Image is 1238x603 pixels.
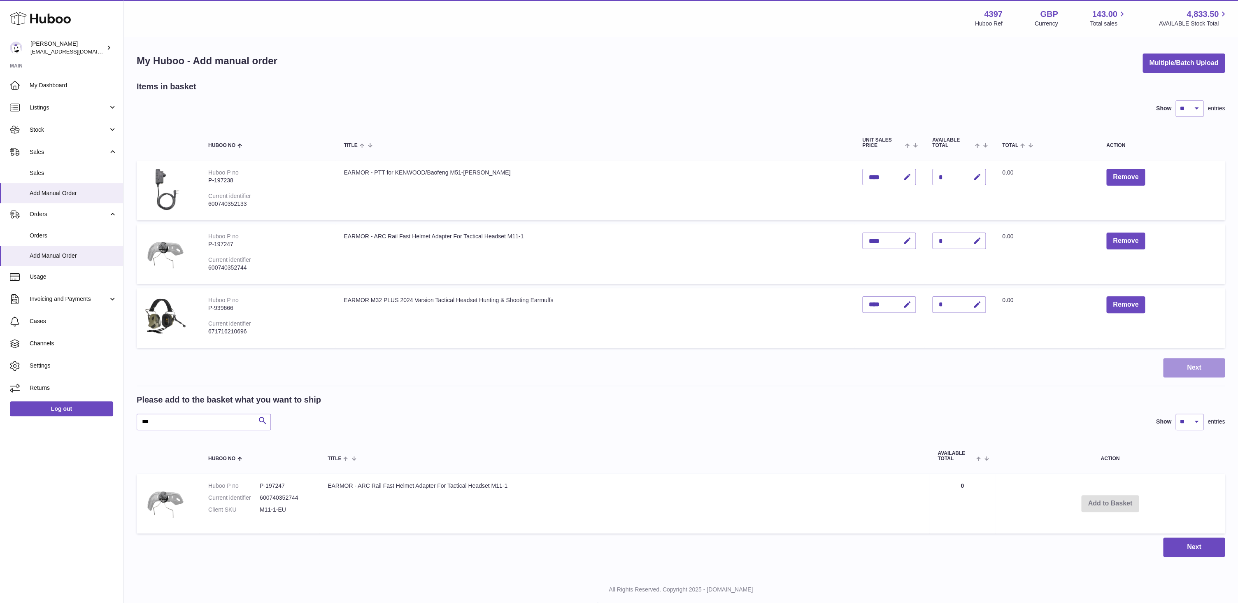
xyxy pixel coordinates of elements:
[145,296,186,338] img: EARMOR M32 PLUS 2024 Varsion Tactical Headset Hunting & Shooting Earmuffs
[344,143,357,148] span: Title
[137,394,321,405] h2: Please add to the basket what you want to ship
[145,169,186,210] img: EARMOR - PTT for KENWOOD/Baofeng M51-KEN
[208,456,235,461] span: Huboo no
[130,586,1231,594] p: All Rights Reserved. Copyright 2025 - [DOMAIN_NAME]
[208,304,327,312] div: P-939666
[1106,143,1217,148] div: Action
[1092,9,1117,20] span: 143.00
[30,40,105,56] div: [PERSON_NAME]
[1090,9,1126,28] a: 143.00 Total sales
[1159,9,1228,28] a: 4,833.50 AVAILABLE Stock Total
[30,126,108,134] span: Stock
[260,494,311,502] dd: 600740352744
[975,20,1003,28] div: Huboo Ref
[1002,169,1013,176] span: 0.00
[984,9,1003,20] strong: 4397
[1002,233,1013,240] span: 0.00
[208,143,235,148] span: Huboo no
[30,340,117,347] span: Channels
[335,224,854,284] td: EARMOR - ARC Rail Fast Helmet Adapter For Tactical Headset M11-1
[30,48,121,55] span: [EMAIL_ADDRESS][DOMAIN_NAME]
[30,384,117,392] span: Returns
[335,161,854,220] td: EARMOR - PTT for KENWOOD/Baofeng M51-[PERSON_NAME]
[208,506,260,514] dt: Client SKU
[30,104,108,112] span: Listings
[1035,20,1058,28] div: Currency
[1156,105,1171,112] label: Show
[319,474,929,533] td: EARMOR - ARC Rail Fast Helmet Adapter For Tactical Headset M11-1
[145,233,186,274] img: EARMOR - ARC Rail Fast Helmet Adapter For Tactical Headset M11-1
[1002,297,1013,303] span: 0.00
[10,42,22,54] img: drumnnbass@gmail.com
[30,232,117,240] span: Orders
[1187,9,1219,20] span: 4,833.50
[30,189,117,197] span: Add Manual Order
[208,494,260,502] dt: Current identifier
[30,362,117,370] span: Settings
[995,442,1225,470] th: Action
[145,482,186,523] img: EARMOR - ARC Rail Fast Helmet Adapter For Tactical Headset M11-1
[208,240,327,248] div: P-197247
[1156,418,1171,426] label: Show
[208,297,239,303] div: Huboo P no
[208,177,327,184] div: P-197238
[328,456,341,461] span: Title
[260,482,311,490] dd: P-197247
[30,252,117,260] span: Add Manual Order
[10,401,113,416] a: Log out
[208,320,251,327] div: Current identifier
[208,264,327,272] div: 600740352744
[260,506,311,514] dd: M11-1-EU
[30,169,117,177] span: Sales
[137,54,277,68] h1: My Huboo - Add manual order
[929,474,995,533] td: 0
[208,193,251,199] div: Current identifier
[30,210,108,218] span: Orders
[208,328,327,335] div: 671716210696
[1106,169,1145,186] button: Remove
[335,288,854,348] td: EARMOR M32 PLUS 2024 Varsion Tactical Headset Hunting & Shooting Earmuffs
[30,273,117,281] span: Usage
[208,233,239,240] div: Huboo P no
[208,169,239,176] div: Huboo P no
[208,200,327,208] div: 600740352133
[208,256,251,263] div: Current identifier
[30,148,108,156] span: Sales
[1040,9,1058,20] strong: GBP
[1208,105,1225,112] span: entries
[1002,143,1018,148] span: Total
[1163,358,1225,377] button: Next
[1090,20,1126,28] span: Total sales
[1208,418,1225,426] span: entries
[208,482,260,490] dt: Huboo P no
[1163,538,1225,557] button: Next
[1159,20,1228,28] span: AVAILABLE Stock Total
[30,81,117,89] span: My Dashboard
[137,81,196,92] h2: Items in basket
[30,295,108,303] span: Invoicing and Payments
[30,317,117,325] span: Cases
[938,451,974,461] span: AVAILABLE Total
[932,137,973,148] span: AVAILABLE Total
[862,137,903,148] span: Unit Sales Price
[1143,54,1225,73] button: Multiple/Batch Upload
[1106,233,1145,249] button: Remove
[1106,296,1145,313] button: Remove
